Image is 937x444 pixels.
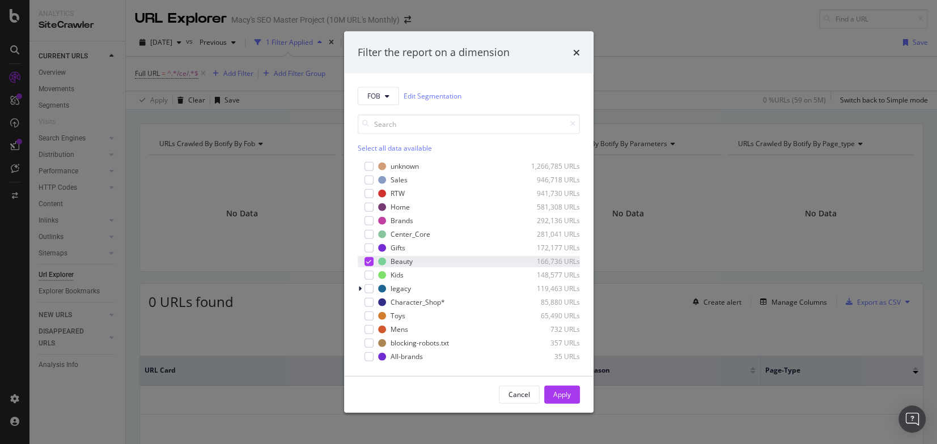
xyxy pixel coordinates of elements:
div: Mens [391,325,408,334]
div: 941,730 URLs [524,189,580,198]
span: FOB [367,91,380,101]
div: Character_Shop* [391,297,445,307]
div: legacy [391,284,411,293]
div: 581,308 URLs [524,202,580,212]
div: Sales [391,175,408,185]
div: modal [344,32,593,413]
button: Apply [544,385,580,403]
div: 65,490 URLs [524,311,580,321]
div: 172,177 URLs [524,243,580,253]
div: All-brands [391,352,423,361]
div: Toys [391,311,405,321]
div: 85,880 URLs [524,297,580,307]
div: unknown [391,161,419,171]
div: Open Intercom Messenger [898,405,926,433]
div: 166,736 URLs [524,257,580,266]
input: Search [358,114,580,134]
div: Brands [391,216,413,225]
div: blocking-robots.txt [391,338,449,348]
div: Beauty [391,257,413,266]
div: 148,577 URLs [524,270,580,280]
div: 281,041 URLs [524,229,580,239]
div: Home [391,202,410,212]
div: times [573,45,580,60]
div: Kids [391,270,404,280]
button: FOB [358,87,399,105]
div: 1,266,785 URLs [524,161,580,171]
div: RTW [391,189,405,198]
div: 946,718 URLs [524,175,580,185]
div: Select all data available [358,143,580,152]
div: 732 URLs [524,325,580,334]
div: Cancel [508,390,530,399]
div: Filter the report on a dimension [358,45,510,60]
div: Center_Core [391,229,430,239]
div: Apply [553,390,571,399]
div: 119,463 URLs [524,284,580,293]
div: 35 URLs [524,352,580,361]
button: Cancel [499,385,540,403]
div: 292,136 URLs [524,216,580,225]
a: Edit Segmentation [404,90,461,102]
div: Gifts [391,243,405,253]
div: 357 URLs [524,338,580,348]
